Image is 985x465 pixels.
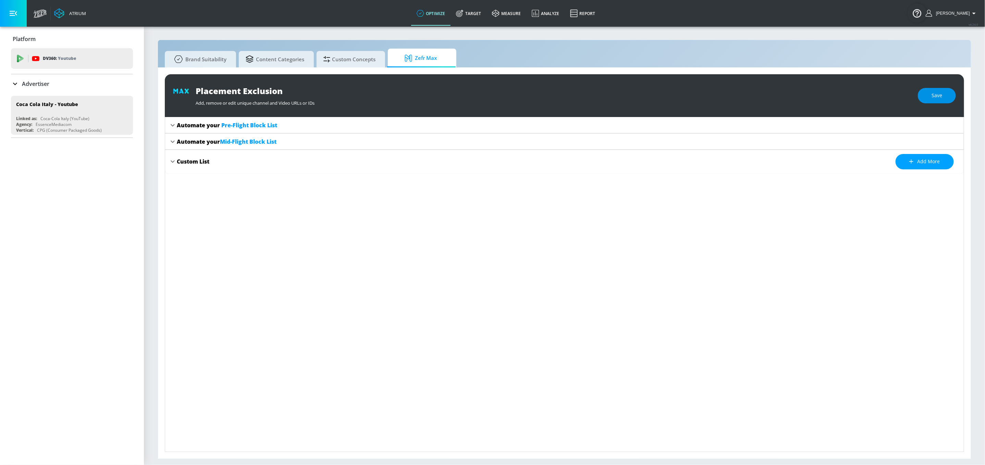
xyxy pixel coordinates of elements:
div: Coca Cola Italy - YoutubeLinked as:Coca-Cola Italy (YouTube)Agency:EssenceMediacomVertical:CPG (C... [11,96,133,135]
p: DV360: [43,55,76,62]
div: Automate your Pre-Flight Block List [165,117,964,133]
div: Linked as: [16,116,37,121]
div: Custom ListAdd more [165,150,964,173]
div: EssenceMediacom [36,121,72,127]
button: Open Resource Center [908,3,927,23]
div: Custom List [177,158,209,165]
p: Youtube [58,55,76,62]
div: Automate your [177,121,277,129]
div: Automate yourMid-Flight Block List [165,133,964,150]
button: Save [918,88,956,103]
button: Add more [896,154,954,169]
div: Agency: [16,121,32,127]
span: Mid-Flight Block List [220,138,276,145]
span: Save [932,91,942,100]
p: Platform [13,35,36,43]
span: Zefr Max [395,50,447,66]
div: Advertiser [11,74,133,93]
a: Target [451,1,487,26]
div: Coca-Cola Italy (YouTube) [40,116,89,121]
a: Analyze [526,1,565,26]
div: Placement Exclusion [196,85,911,96]
span: Add more [909,157,940,166]
span: Pre-Flight Block List [221,121,277,129]
span: Brand Suitability [172,51,226,67]
span: Custom Concepts [323,51,375,67]
a: Report [565,1,601,26]
button: [PERSON_NAME] [926,9,978,17]
span: v 4.24.0 [969,23,978,26]
a: optimize [411,1,451,26]
div: Atrium [66,10,86,16]
div: CPG (Consumer Packaged Goods) [37,127,102,133]
span: login as: stephanie.wolklin@zefr.com [933,11,970,16]
span: Content Categories [246,51,304,67]
div: Coca Cola Italy - Youtube [16,101,78,107]
div: Add, remove or edit unique channel and Video URLs or IDs [196,96,911,106]
a: Atrium [54,8,86,18]
div: DV360: Youtube [11,48,133,69]
p: Advertiser [22,80,49,88]
a: measure [487,1,526,26]
div: Platform [11,29,133,49]
div: Automate your [177,138,276,145]
div: Vertical: [16,127,34,133]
